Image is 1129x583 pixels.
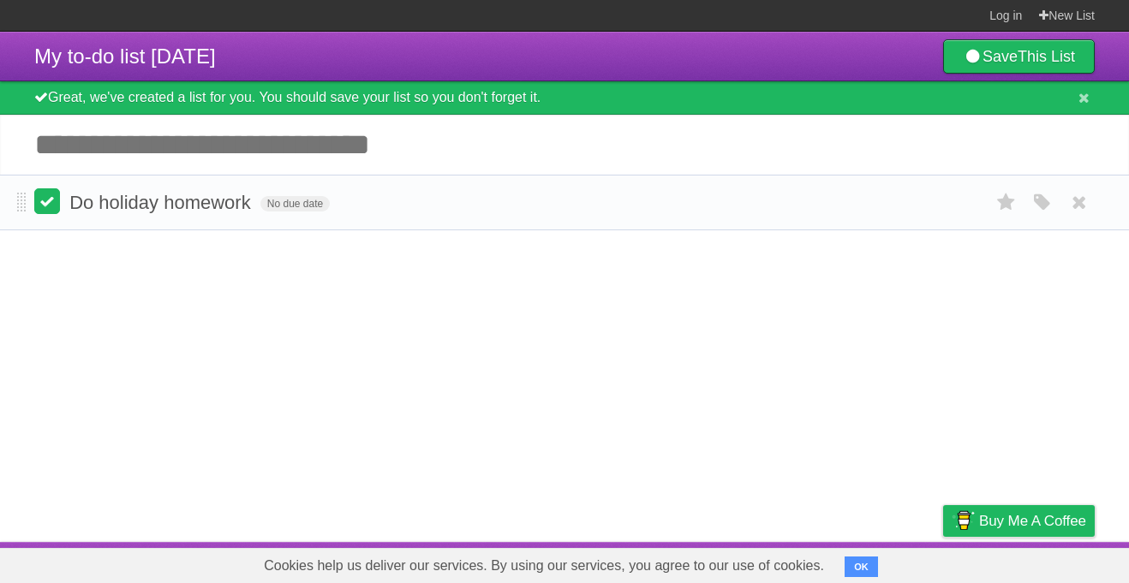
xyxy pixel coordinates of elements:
span: Buy me a coffee [979,506,1086,536]
a: Developers [772,546,841,579]
button: OK [845,556,878,577]
a: Suggest a feature [987,546,1095,579]
label: Done [34,188,60,214]
span: Do holiday homework [69,192,255,213]
a: Privacy [921,546,965,579]
b: This List [1018,48,1075,65]
a: SaveThis List [943,39,1095,74]
span: Cookies help us deliver our services. By using our services, you agree to our use of cookies. [247,549,841,583]
label: Star task [990,188,1023,217]
img: Buy me a coffee [952,506,975,535]
span: No due date [260,196,330,211]
span: My to-do list [DATE] [34,45,216,68]
a: About [715,546,751,579]
a: Buy me a coffee [943,505,1095,537]
a: Terms [863,546,900,579]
